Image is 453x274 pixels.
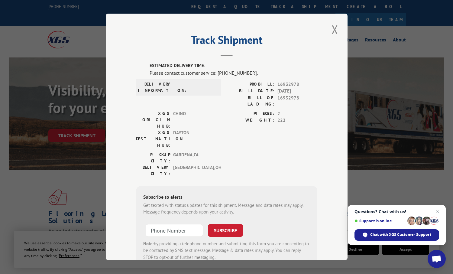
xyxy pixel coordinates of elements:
a: Open chat [428,250,446,268]
h2: Track Shipment [136,36,317,47]
label: ESTIMATED DELIVERY TIME: [150,62,317,69]
span: 16932978 [277,81,317,88]
span: Chat with XGS Customer Support [370,232,431,237]
span: 222 [277,117,317,124]
div: Subscribe to alerts [143,193,310,202]
span: [GEOGRAPHIC_DATA] , OH [173,164,214,177]
span: Questions? Chat with us! [354,209,439,214]
div: Please contact customer service: [PHONE_NUMBER]. [150,69,317,77]
label: DELIVERY CITY: [136,164,170,177]
label: PROBILL: [227,81,274,88]
div: by providing a telephone number and submitting this form you are consenting to be contacted by SM... [143,240,310,261]
span: GARDENA , CA [173,152,214,164]
span: [DATE] [277,88,317,95]
button: SUBSCRIBE [208,224,243,237]
label: PICKUP CITY: [136,152,170,164]
span: DAYTON [173,129,214,148]
label: XGS ORIGIN HUB: [136,110,170,129]
strong: Note: [143,241,154,246]
span: Chat with XGS Customer Support [354,229,439,241]
label: BILL OF LADING: [227,95,274,107]
button: Close modal [330,21,340,38]
span: 16932978 [277,95,317,107]
span: CHINO [173,110,214,129]
label: DELIVERY INFORMATION: [138,81,172,94]
label: WEIGHT: [227,117,274,124]
label: XGS DESTINATION HUB: [136,129,170,148]
span: 2 [277,110,317,117]
span: Support is online [354,219,405,223]
label: BILL DATE: [227,88,274,95]
label: PIECES: [227,110,274,117]
div: Get texted with status updates for this shipment. Message and data rates may apply. Message frequ... [143,202,310,216]
input: Phone Number [146,224,203,237]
